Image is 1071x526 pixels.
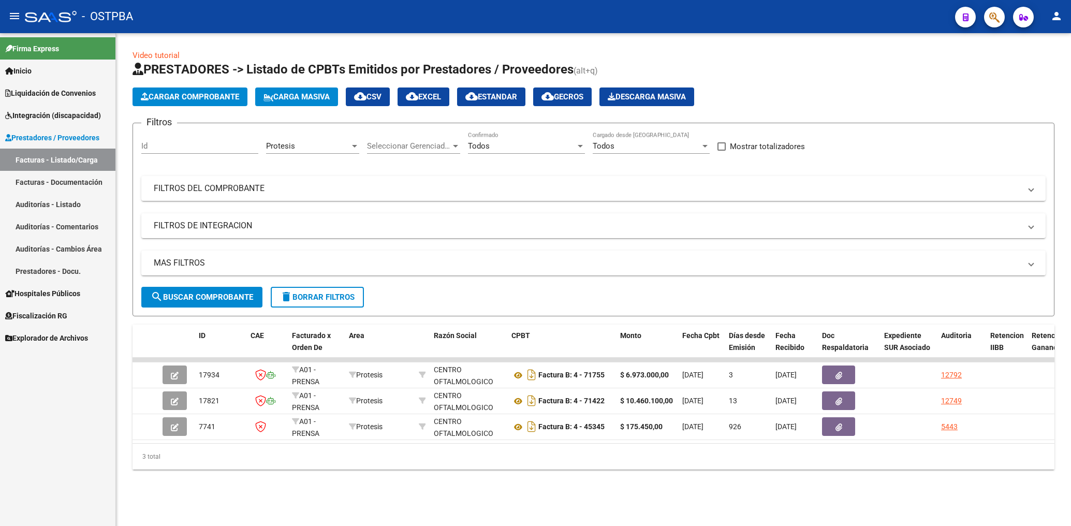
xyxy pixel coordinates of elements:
datatable-header-cell: Area [345,325,415,370]
datatable-header-cell: Retención Ganancias [1028,325,1069,370]
button: Estandar [457,87,525,106]
span: Retención Ganancias [1032,331,1067,352]
span: 13 [729,397,737,405]
span: 3 [729,371,733,379]
span: Cargar Comprobante [141,92,239,101]
span: [DATE] [775,371,797,379]
span: CPBT [511,331,530,340]
div: 3 total [133,444,1054,470]
span: CSV [354,92,382,101]
div: 30709087998 [434,416,503,437]
span: Area [349,331,364,340]
span: Gecros [541,92,583,101]
span: EXCEL [406,92,441,101]
strong: Factura B: 4 - 71422 [538,397,605,405]
div: CENTRO OFTALMOLOGICO [PERSON_NAME] SOCIEDAD ANONIMA [434,390,503,437]
span: Borrar Filtros [280,293,355,302]
button: Buscar Comprobante [141,287,262,308]
span: Retencion IIBB [990,331,1024,352]
span: Fecha Cpbt [682,331,720,340]
strong: Factura B: 4 - 45345 [538,423,605,431]
datatable-header-cell: Facturado x Orden De [288,325,345,370]
span: Mostrar totalizadores [730,140,805,153]
button: Borrar Filtros [271,287,364,308]
span: [DATE] [682,397,703,405]
button: Descarga Masiva [599,87,694,106]
span: Protesis [349,397,383,405]
span: Fecha Recibido [775,331,804,352]
span: Descarga Masiva [608,92,686,101]
datatable-header-cell: Retencion IIBB [986,325,1028,370]
span: A01 - PRENSA [292,391,319,412]
span: Expediente SUR Asociado [884,331,930,352]
a: Video tutorial [133,51,180,60]
span: CAE [251,331,264,340]
div: 12749 [941,395,962,407]
mat-icon: person [1050,10,1063,22]
span: Razón Social [434,331,477,340]
datatable-header-cell: Expediente SUR Asociado [880,325,937,370]
datatable-header-cell: Fecha Cpbt [678,325,725,370]
span: Buscar Comprobante [151,293,253,302]
datatable-header-cell: Auditoria [937,325,986,370]
span: Auditoria [941,331,972,340]
button: Cargar Comprobante [133,87,247,106]
mat-panel-title: FILTROS DEL COMPROBANTE [154,183,1021,194]
div: 5443 [941,421,958,433]
span: Días desde Emisión [729,331,765,352]
span: 926 [729,422,741,431]
span: Seleccionar Gerenciador [367,141,451,151]
span: Todos [593,141,614,151]
span: 17821 [199,397,219,405]
button: EXCEL [398,87,449,106]
span: [DATE] [682,422,703,431]
button: Gecros [533,87,592,106]
div: 30709087998 [434,390,503,412]
span: Explorador de Archivos [5,332,88,344]
strong: $ 10.460.100,00 [620,397,673,405]
span: A01 - PRENSA [292,366,319,386]
span: [DATE] [775,397,797,405]
span: Inicio [5,65,32,77]
strong: $ 6.973.000,00 [620,371,669,379]
span: - OSTPBA [82,5,133,28]
strong: Factura B: 4 - 71755 [538,371,605,379]
span: [DATE] [775,422,797,431]
button: Carga Masiva [255,87,338,106]
span: Carga Masiva [263,92,330,101]
mat-icon: cloud_download [541,90,554,103]
span: Doc Respaldatoria [822,331,869,352]
mat-icon: menu [8,10,21,22]
span: Todos [468,141,490,151]
datatable-header-cell: ID [195,325,246,370]
datatable-header-cell: Razón Social [430,325,507,370]
mat-expansion-panel-header: FILTROS DE INTEGRACION [141,213,1046,238]
div: CENTRO OFTALMOLOGICO [PERSON_NAME] SOCIEDAD ANONIMA [434,364,503,411]
mat-panel-title: MAS FILTROS [154,257,1021,269]
datatable-header-cell: Fecha Recibido [771,325,818,370]
iframe: Intercom live chat [1036,491,1061,516]
mat-icon: delete [280,290,292,303]
div: 12792 [941,369,962,381]
span: Prestadores / Proveedores [5,132,99,143]
mat-expansion-panel-header: MAS FILTROS [141,251,1046,275]
span: (alt+q) [574,66,598,76]
span: ID [199,331,206,340]
div: 30709087998 [434,364,503,386]
mat-icon: cloud_download [465,90,478,103]
mat-icon: search [151,290,163,303]
span: Protesis [349,422,383,431]
mat-expansion-panel-header: FILTROS DEL COMPROBANTE [141,176,1046,201]
span: Fiscalización RG [5,310,67,322]
span: Hospitales Públicos [5,288,80,299]
span: Protesis [349,371,383,379]
i: Descargar documento [525,392,538,409]
mat-icon: cloud_download [354,90,366,103]
span: Facturado x Orden De [292,331,331,352]
button: CSV [346,87,390,106]
span: A01 - PRENSA [292,417,319,437]
span: Firma Express [5,43,59,54]
span: Estandar [465,92,517,101]
span: 7741 [199,422,215,431]
datatable-header-cell: Días desde Emisión [725,325,771,370]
